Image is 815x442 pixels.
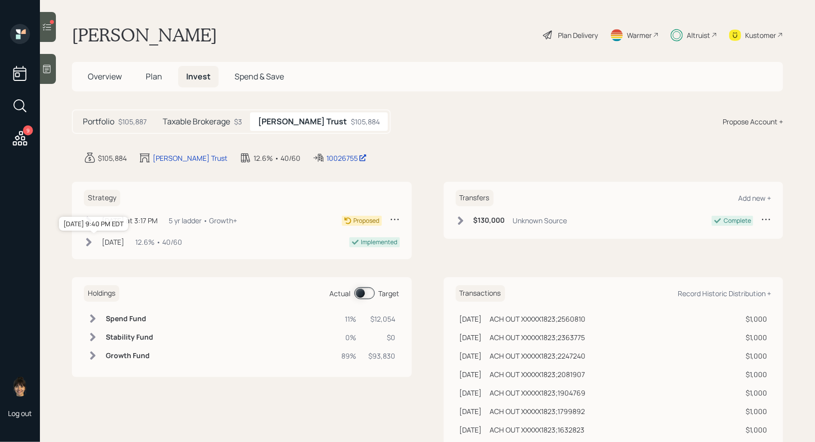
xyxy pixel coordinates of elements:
[72,24,217,46] h1: [PERSON_NAME]
[724,216,751,225] div: Complete
[379,288,400,299] div: Target
[135,237,182,247] div: 12.6% • 40/60
[369,351,396,361] div: $93,830
[10,377,30,397] img: treva-nostdahl-headshot.png
[474,216,505,225] h6: $130,000
[741,388,767,398] div: $1,000
[741,351,767,361] div: $1,000
[106,315,153,323] h6: Spend Fund
[490,314,586,324] div: ACH OUT XXXXX1823;2560810
[163,117,230,126] h5: Taxable Brokerage
[84,285,119,302] h6: Holdings
[88,71,122,82] span: Overview
[369,332,396,343] div: $0
[235,71,284,82] span: Spend & Save
[84,190,120,206] h6: Strategy
[738,193,771,203] div: Add new +
[490,332,585,343] div: ACH OUT XXXXX1823;2363775
[234,116,242,127] div: $3
[83,117,114,126] h5: Portfolio
[627,30,652,40] div: Warmer
[460,332,482,343] div: [DATE]
[558,30,598,40] div: Plan Delivery
[460,351,482,361] div: [DATE]
[342,332,357,343] div: 0%
[460,406,482,417] div: [DATE]
[146,71,162,82] span: Plan
[369,314,396,324] div: $12,054
[169,215,237,226] div: 5 yr ladder • Growth+
[741,332,767,343] div: $1,000
[102,215,158,226] div: [DATE] at 3:17 PM
[354,216,380,225] div: Proposed
[741,314,767,324] div: $1,000
[326,153,367,163] div: 10026755
[460,388,482,398] div: [DATE]
[118,116,147,127] div: $105,887
[745,30,776,40] div: Kustomer
[723,116,783,127] div: Propose Account +
[330,288,351,299] div: Actual
[98,153,127,163] div: $105,884
[456,285,505,302] h6: Transactions
[351,116,380,127] div: $105,884
[342,351,357,361] div: 89%
[490,351,586,361] div: ACH OUT XXXXX1823;2247240
[342,314,357,324] div: 11%
[456,190,494,206] h6: Transfers
[460,369,482,380] div: [DATE]
[513,215,567,226] div: Unknown Source
[490,369,585,380] div: ACH OUT XXXXX1823;2081907
[490,425,585,435] div: ACH OUT XXXXX1823;1632823
[106,333,153,342] h6: Stability Fund
[361,238,398,247] div: Implemented
[687,30,710,40] div: Altruist
[741,369,767,380] div: $1,000
[490,388,586,398] div: ACH OUT XXXXX1823;1904769
[460,314,482,324] div: [DATE]
[490,406,585,417] div: ACH OUT XXXXX1823;1799892
[23,125,33,135] div: 9
[254,153,300,163] div: 12.6% • 40/60
[106,352,153,360] h6: Growth Fund
[186,71,211,82] span: Invest
[741,406,767,417] div: $1,000
[258,117,347,126] h5: [PERSON_NAME] Trust
[8,409,32,418] div: Log out
[102,237,124,247] div: [DATE]
[153,153,228,163] div: [PERSON_NAME] Trust
[678,289,771,298] div: Record Historic Distribution +
[460,425,482,435] div: [DATE]
[741,425,767,435] div: $1,000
